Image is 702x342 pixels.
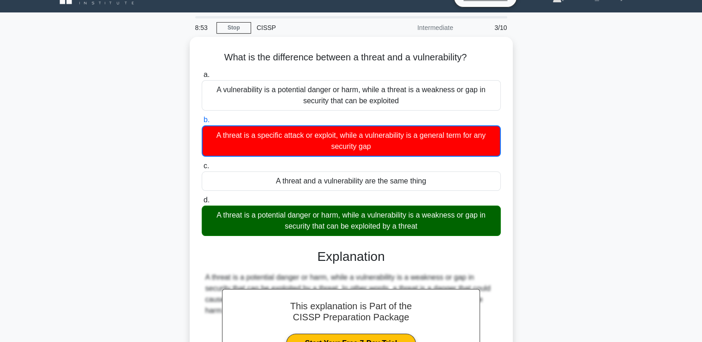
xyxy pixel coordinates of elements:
[205,272,497,316] div: A threat is a potential danger or harm, while a vulnerability is a weakness or gap in security th...
[204,162,209,170] span: c.
[202,80,501,111] div: A vulnerability is a potential danger or harm, while a threat is a weakness or gap in security th...
[378,18,459,37] div: Intermediate
[216,22,251,34] a: Stop
[251,18,378,37] div: CISSP
[204,116,210,124] span: b.
[201,52,502,64] h5: What is the difference between a threat and a vulnerability?
[204,71,210,78] span: a.
[190,18,216,37] div: 8:53
[202,171,501,191] div: A threat and a vulnerability are the same thing
[459,18,513,37] div: 3/10
[204,196,210,204] span: d.
[202,125,501,157] div: A threat is a specific attack or exploit, while a vulnerability is a general term for any securit...
[202,206,501,236] div: A threat is a potential danger or harm, while a vulnerability is a weakness or gap in security th...
[207,249,495,265] h3: Explanation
